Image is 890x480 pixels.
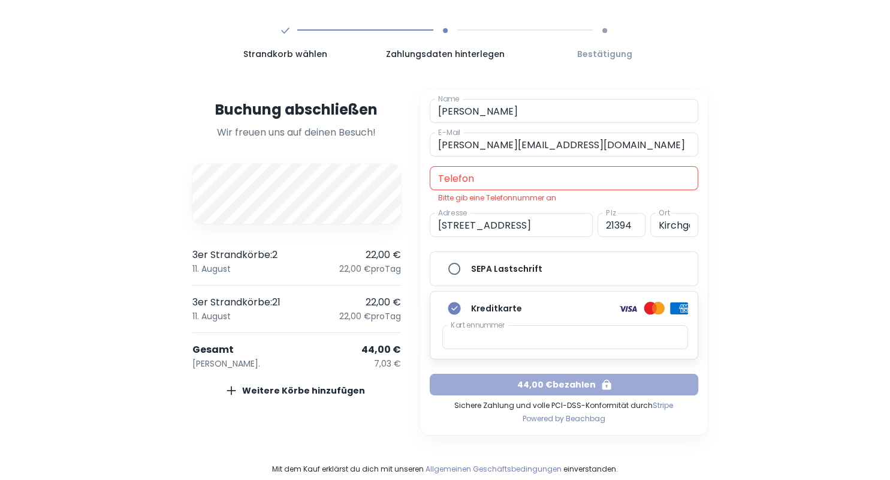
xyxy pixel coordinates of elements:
[366,248,401,262] p: 22,00 €
[210,47,361,61] span: Strandkorb wählen
[438,94,459,104] label: Name
[339,262,401,275] p: 22,00 € pro Tag
[192,295,280,310] p: 3er Strandkörbe : 21
[471,302,522,315] h6: Kreditkarte
[192,380,401,401] button: Weitere Körbe hinzufügen
[606,208,616,218] label: Plz
[366,295,401,310] p: 22,00 €
[670,302,688,314] img: logo card
[183,464,708,475] span: Mit dem Kauf erklärst du dich mit unseren einverstanden.
[192,343,234,357] p: Gesamt
[471,262,542,275] h6: SEPA Lastschrift
[451,331,680,343] iframe: Sicherer Eingaberahmen für Kartenzahlungen
[659,208,671,218] label: Ort
[192,248,277,262] p: 3er Strandkörbe : 2
[653,400,673,410] a: Stripe
[454,395,673,411] span: Sichere Zahlung und volle PCI-DSS-Konformität durch
[374,357,401,370] p: 7,03 €
[192,262,231,275] p: 11. August
[438,127,460,137] label: E-Mail
[617,301,639,316] img: logo card
[451,320,506,330] label: Kartennummer
[530,47,680,61] span: Bestätigung
[523,411,605,425] a: Powered by Beachbag
[523,413,605,424] span: Powered by Beachbag
[438,193,690,203] p: Bitte gib eine Telefonnummer an
[426,464,562,474] a: Allgemeinen Geschäftsbedingungen
[192,125,401,140] p: Wir freuen uns auf deinen Besuch!
[430,374,698,395] button: 44,00 €bezahlen
[644,301,665,316] img: logo card
[339,310,401,323] p: 22,00 € pro Tag
[370,47,520,61] span: Zahlungsdaten hinterlegen
[438,208,467,218] label: Adresse
[192,99,401,121] h4: Buchung abschließen
[361,343,401,357] p: 44,00 €
[192,357,260,370] p: [PERSON_NAME].
[192,310,231,323] p: 11. August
